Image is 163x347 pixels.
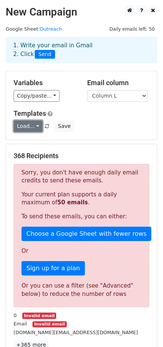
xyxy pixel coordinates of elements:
p: Or [22,247,141,255]
iframe: Chat Widget [125,311,163,347]
span: Daily emails left: 50 [107,25,157,33]
h5: Variables [14,79,76,87]
a: Choose a Google Sheet with fewer rows [22,227,151,241]
p: Sorry, you don't have enough daily email credits to send these emails. [22,169,141,185]
span: Send [35,50,55,59]
a: Copy/paste... [14,90,60,102]
div: Or you can use a filter (see "Advanced" below) to reduce the number of rows [22,282,141,299]
small: [DOMAIN_NAME][EMAIL_ADDRESS][DOMAIN_NAME] [14,330,138,335]
a: Daily emails left: 50 [107,26,157,32]
small: Google Sheet: [6,26,62,32]
h2: New Campaign [6,6,157,19]
small: Email [14,321,27,327]
a: Sign up for a plan [22,261,85,275]
a: Load... [14,120,43,132]
a: Outreach [40,26,62,32]
small: Invalid email [32,321,66,328]
a: Templates [14,109,46,117]
p: To send these emails, you can either: [22,213,141,221]
strong: 50 emails [57,199,88,206]
h5: 368 Recipients [14,152,149,160]
small: 0 [14,313,17,318]
button: Save [54,120,74,132]
p: Your current plan supports a daily maximum of . [22,191,141,207]
div: 1. Write your email in Gmail 2. Click [8,41,155,59]
small: Invalid email [22,313,56,319]
h5: Email column [87,79,149,87]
